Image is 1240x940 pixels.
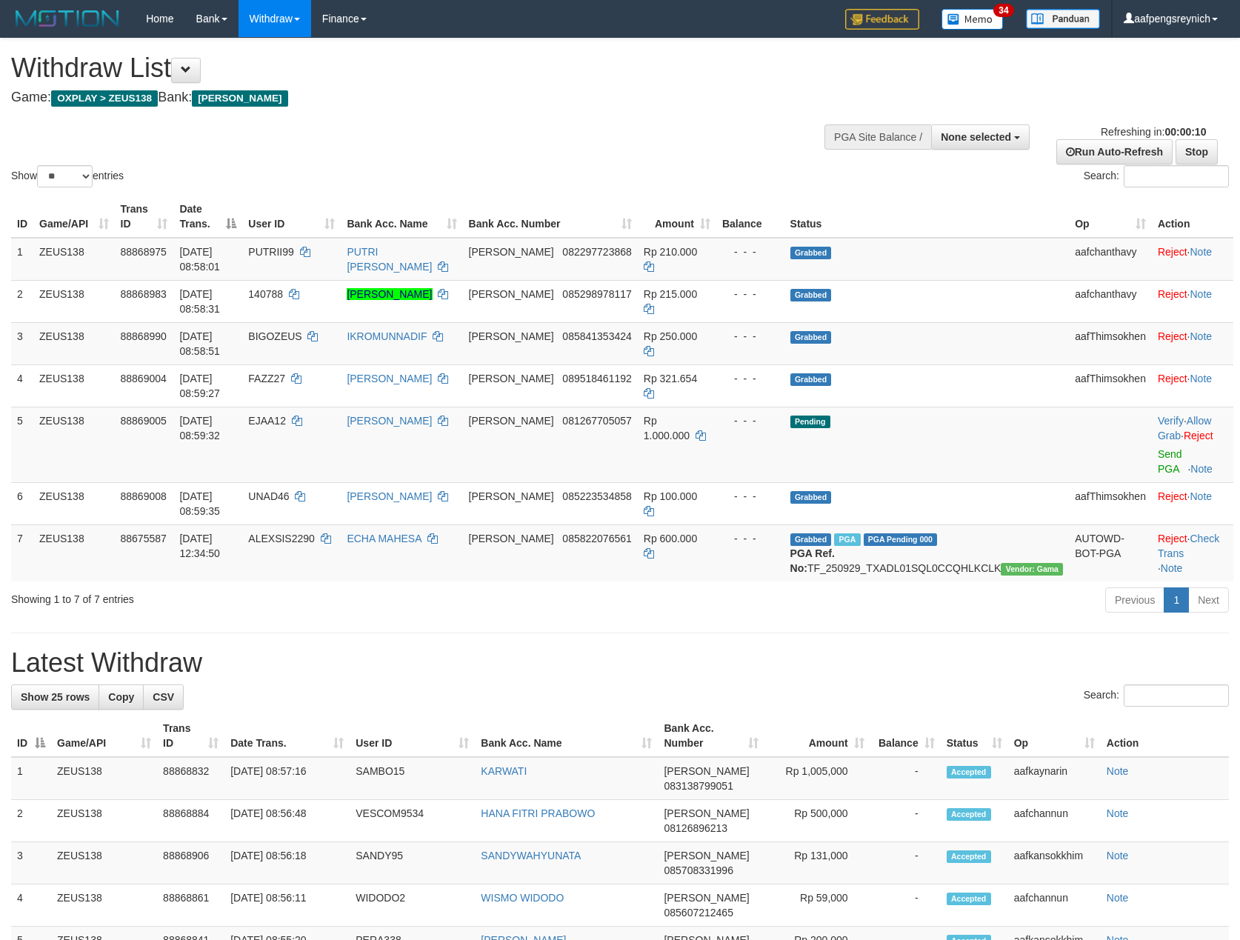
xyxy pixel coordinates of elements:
div: - - - [722,287,779,301]
span: Copy 085298978117 to clipboard [562,288,631,300]
td: - [870,800,941,842]
span: Rp 210.000 [644,246,697,258]
label: Show entries [11,165,124,187]
td: ZEUS138 [33,238,115,281]
th: Game/API: activate to sort column ascending [51,715,157,757]
a: Verify [1158,415,1184,427]
span: Vendor URL: https://trx31.1velocity.biz [1001,563,1063,576]
span: Rp 1.000.000 [644,415,690,441]
span: [PERSON_NAME] [469,288,554,300]
span: [PERSON_NAME] [664,765,749,777]
a: 1 [1164,587,1189,613]
span: 88869005 [121,415,167,427]
td: aafchanthavy [1069,280,1152,322]
td: SAMBO15 [350,757,475,800]
span: Copy 085841353424 to clipboard [562,330,631,342]
td: 3 [11,322,33,364]
a: [PERSON_NAME] [347,415,432,427]
th: Op: activate to sort column ascending [1008,715,1101,757]
div: PGA Site Balance / [824,124,931,150]
span: [PERSON_NAME] [469,490,554,502]
span: [PERSON_NAME] [469,533,554,544]
td: WIDODO2 [350,884,475,927]
span: BIGOZEUS [248,330,301,342]
a: Reject [1158,246,1187,258]
td: aafThimsokhen [1069,482,1152,524]
th: Bank Acc. Name: activate to sort column ascending [475,715,658,757]
td: 88868884 [157,800,224,842]
td: 4 [11,364,33,407]
span: Grabbed [790,373,832,386]
span: Copy 083138799051 to clipboard [664,780,733,792]
span: [PERSON_NAME] [192,90,287,107]
td: ZEUS138 [51,842,157,884]
td: · [1152,280,1233,322]
td: aafkansokkhim [1008,842,1101,884]
th: User ID: activate to sort column ascending [350,715,475,757]
th: Game/API: activate to sort column ascending [33,196,115,238]
th: ID: activate to sort column descending [11,715,51,757]
span: 88869004 [121,373,167,384]
div: - - - [722,329,779,344]
a: WISMO WIDODO [481,892,564,904]
td: ZEUS138 [33,322,115,364]
td: 2 [11,800,51,842]
th: Bank Acc. Number: activate to sort column ascending [463,196,638,238]
td: aafThimsokhen [1069,322,1152,364]
td: - [870,884,941,927]
a: Note [1107,765,1129,777]
td: · [1152,322,1233,364]
a: Note [1190,463,1213,475]
a: Show 25 rows [11,684,99,710]
td: 88868906 [157,842,224,884]
span: [PERSON_NAME] [664,892,749,904]
span: Show 25 rows [21,691,90,703]
a: Note [1107,892,1129,904]
td: ZEUS138 [33,482,115,524]
span: UNAD46 [248,490,289,502]
a: Send PGA [1158,448,1182,475]
a: PUTRI [PERSON_NAME] [347,246,432,273]
th: Trans ID: activate to sort column ascending [157,715,224,757]
a: Reject [1158,288,1187,300]
td: ZEUS138 [33,280,115,322]
td: TF_250929_TXADL01SQL0CCQHLKCLK [784,524,1070,581]
span: Accepted [947,808,991,821]
span: 88869008 [121,490,167,502]
span: OXPLAY > ZEUS138 [51,90,158,107]
div: - - - [722,531,779,546]
span: Refreshing in: [1101,126,1206,138]
span: Rp 250.000 [644,330,697,342]
span: Rp 600.000 [644,533,697,544]
span: [PERSON_NAME] [469,246,554,258]
img: Button%20Memo.svg [941,9,1004,30]
label: Search: [1084,165,1229,187]
strong: 00:00:10 [1164,126,1206,138]
span: Grabbed [790,533,832,546]
img: panduan.png [1026,9,1100,29]
select: Showentries [37,165,93,187]
a: Note [1161,562,1183,574]
span: Rp 215.000 [644,288,697,300]
a: HANA FITRI PRABOWO [481,807,595,819]
a: Note [1107,807,1129,819]
a: Reject [1158,373,1187,384]
a: Reject [1158,533,1187,544]
a: KARWATI [481,765,527,777]
td: 7 [11,524,33,581]
td: aafchannun [1008,884,1101,927]
td: [DATE] 08:56:11 [224,884,350,927]
span: 140788 [248,288,283,300]
a: [PERSON_NAME] [347,490,432,502]
span: [DATE] 08:58:01 [179,246,220,273]
button: None selected [931,124,1030,150]
span: CSV [153,691,174,703]
th: Op: activate to sort column ascending [1069,196,1152,238]
th: Balance [716,196,784,238]
a: SANDYWAHYUNATA [481,850,581,861]
a: Allow Grab [1158,415,1211,441]
span: Copy 089518461192 to clipboard [562,373,631,384]
td: 4 [11,884,51,927]
a: Run Auto-Refresh [1056,139,1173,164]
span: · [1158,415,1211,441]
